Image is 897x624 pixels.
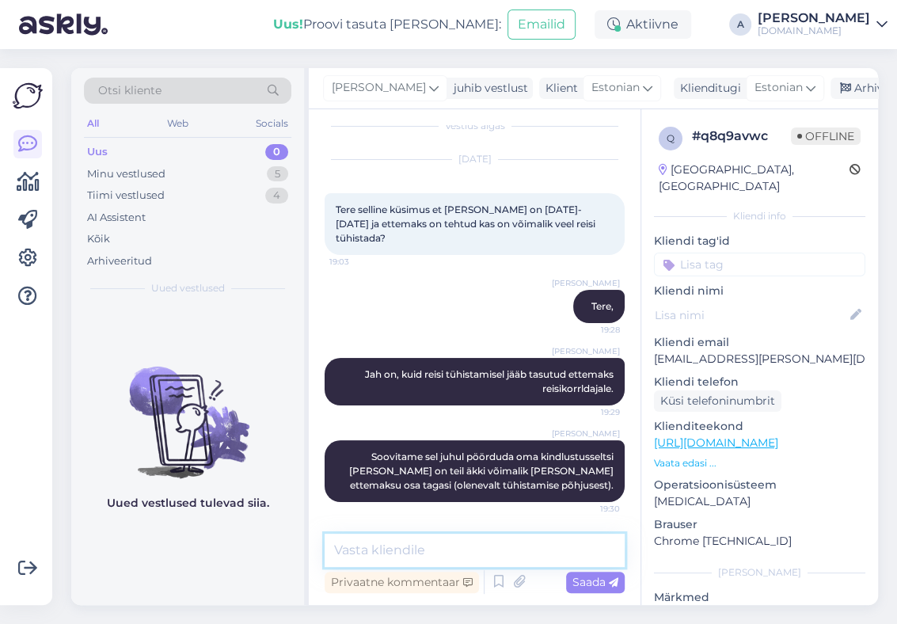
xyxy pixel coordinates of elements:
[265,144,288,160] div: 0
[654,334,865,351] p: Kliendi email
[325,152,625,166] div: [DATE]
[729,13,751,36] div: A
[791,127,861,145] span: Offline
[654,374,865,390] p: Kliendi telefon
[332,79,426,97] span: [PERSON_NAME]
[349,451,616,491] span: Soovitame sel juhul pöörduda oma kindlustusseltsi [PERSON_NAME] on teil äkki võimalik [PERSON_NAM...
[329,256,389,268] span: 19:03
[87,210,146,226] div: AI Assistent
[365,368,616,394] span: Jah on, kuid reisi tühistamisel jääb tasutud ettemaks reisikorrldajale.
[654,456,865,470] p: Vaata edasi ...
[98,82,162,99] span: Otsi kliente
[325,572,479,593] div: Privaatne kommentaar
[267,166,288,182] div: 5
[654,516,865,533] p: Brauser
[13,81,43,111] img: Askly Logo
[591,300,614,312] span: Tere,
[654,493,865,510] p: [MEDICAL_DATA]
[561,503,620,515] span: 19:30
[692,127,791,146] div: # q8q9avwc
[84,113,102,134] div: All
[654,351,865,367] p: [EMAIL_ADDRESS][PERSON_NAME][DOMAIN_NAME]
[654,436,778,450] a: [URL][DOMAIN_NAME]
[447,80,528,97] div: juhib vestlust
[595,10,691,39] div: Aktiivne
[667,132,675,144] span: q
[87,188,165,204] div: Tiimi vestlused
[654,390,781,412] div: Küsi telefoninumbrit
[654,209,865,223] div: Kliendi info
[654,477,865,493] p: Operatsioonisüsteem
[754,79,803,97] span: Estonian
[273,15,501,34] div: Proovi tasuta [PERSON_NAME]:
[151,281,225,295] span: Uued vestlused
[107,495,269,512] p: Uued vestlused tulevad siia.
[659,162,849,195] div: [GEOGRAPHIC_DATA], [GEOGRAPHIC_DATA]
[655,306,847,324] input: Lisa nimi
[758,12,887,37] a: [PERSON_NAME][DOMAIN_NAME]
[758,12,870,25] div: [PERSON_NAME]
[336,204,598,244] span: Tere selline küsimus et [PERSON_NAME] on [DATE]-[DATE] ja ettemaks on tehtud kas on võimalik veel...
[654,233,865,249] p: Kliendi tag'id
[552,345,620,357] span: [PERSON_NAME]
[654,533,865,550] p: Chrome [TECHNICAL_ID]
[71,338,304,481] img: No chats
[654,589,865,606] p: Märkmed
[654,565,865,580] div: [PERSON_NAME]
[325,119,625,133] div: Vestlus algas
[87,231,110,247] div: Kõik
[654,253,865,276] input: Lisa tag
[561,406,620,418] span: 19:29
[552,277,620,289] span: [PERSON_NAME]
[539,80,578,97] div: Klient
[572,575,618,589] span: Saada
[87,144,108,160] div: Uus
[758,25,870,37] div: [DOMAIN_NAME]
[273,17,303,32] b: Uus!
[87,253,152,269] div: Arhiveeritud
[164,113,192,134] div: Web
[552,428,620,439] span: [PERSON_NAME]
[674,80,741,97] div: Klienditugi
[561,324,620,336] span: 19:28
[507,10,576,40] button: Emailid
[654,418,865,435] p: Klienditeekond
[265,188,288,204] div: 4
[654,283,865,299] p: Kliendi nimi
[591,79,640,97] span: Estonian
[87,166,165,182] div: Minu vestlused
[253,113,291,134] div: Socials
